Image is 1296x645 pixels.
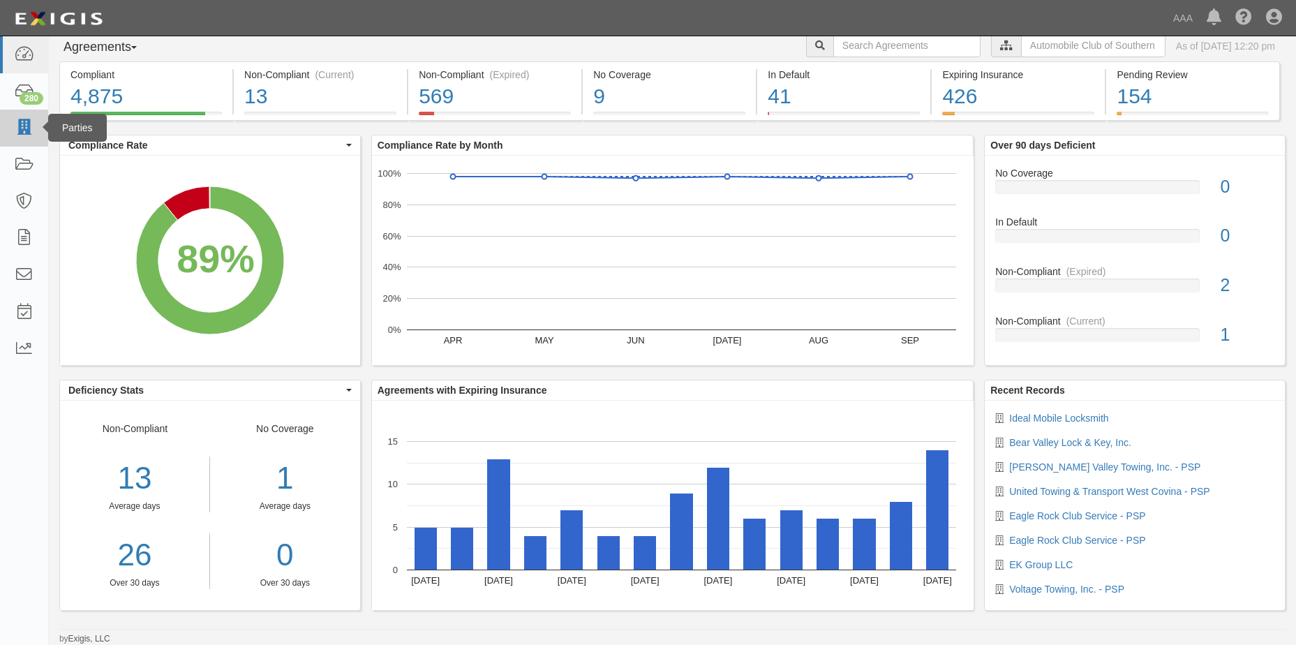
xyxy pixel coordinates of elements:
text: 0% [387,325,401,335]
a: Eagle Rock Club Service - PSP [1009,535,1145,546]
a: United Towing & Transport West Covina - PSP [1009,486,1209,497]
div: 41 [768,82,920,112]
div: No Coverage [210,422,360,589]
svg: A chart. [372,401,974,610]
text: APR [443,335,462,346]
div: 280 [20,92,43,105]
div: Non-Compliant (Current) [244,68,396,82]
div: Over 30 days [221,577,350,589]
a: Non-Compliant(Current)1 [995,314,1274,353]
div: Average days [60,501,209,512]
text: 15 [387,436,397,447]
div: Expiring Insurance [942,68,1094,82]
input: Search Agreements [833,34,981,57]
a: Non-Compliant(Expired)2 [995,265,1274,314]
a: Ideal Mobile Locksmith [1009,413,1108,424]
div: 13 [244,82,396,112]
text: 10 [387,479,397,489]
text: 40% [382,262,401,272]
a: In Default41 [757,112,930,123]
div: Non-Compliant (Expired) [419,68,571,82]
div: 9 [593,82,745,112]
a: Expiring Insurance426 [932,112,1105,123]
div: Compliant [70,68,222,82]
text: AUG [809,335,828,346]
div: 89% [177,232,254,288]
input: Automobile Club of Southern California [1021,34,1165,57]
text: [DATE] [558,575,586,586]
button: Deficiency Stats [60,380,360,400]
a: Bear Valley Lock & Key, Inc. [1009,437,1131,448]
text: [DATE] [484,575,513,586]
text: [DATE] [777,575,805,586]
text: 0 [393,565,398,575]
i: Help Center - Complianz [1235,10,1252,27]
div: 13 [60,457,209,501]
b: Agreements with Expiring Insurance [378,385,547,396]
div: 569 [419,82,571,112]
text: 100% [378,168,401,179]
div: No Coverage [985,166,1285,180]
text: MAY [535,335,554,346]
a: In Default0 [995,215,1274,265]
a: EK Group LLC [1009,559,1073,570]
div: In Default [985,215,1285,229]
a: No Coverage9 [583,112,756,123]
text: 20% [382,293,401,304]
div: 2 [1210,273,1285,298]
div: Non-Compliant [985,265,1285,279]
div: (Current) [315,68,354,82]
text: JUN [627,335,644,346]
text: SEP [901,335,919,346]
svg: A chart. [60,156,360,365]
div: Non-Compliant [985,314,1285,328]
div: Average days [221,501,350,512]
text: [DATE] [923,575,952,586]
div: 0 [1210,223,1285,249]
text: 60% [382,230,401,241]
div: 1 [221,457,350,501]
div: 26 [60,533,209,577]
div: (Current) [1066,314,1105,328]
span: Compliance Rate [68,138,343,152]
a: Non-Compliant(Expired)569 [408,112,581,123]
a: Eagle Rock Club Service - PSP [1009,510,1145,521]
div: 1 [1210,322,1285,348]
button: Agreements [59,34,164,61]
div: No Coverage [593,68,745,82]
div: Pending Review [1117,68,1268,82]
div: Over 30 days [60,577,209,589]
div: Parties [48,114,107,142]
div: As of [DATE] 12:20 pm [1176,39,1275,53]
a: [PERSON_NAME] Valley Towing, Inc. - PSP [1009,461,1200,473]
text: 5 [393,521,398,532]
button: Compliance Rate [60,135,360,155]
div: 426 [942,82,1094,112]
a: Compliant4,875 [59,112,232,123]
svg: A chart. [372,156,974,365]
a: AAA [1166,4,1200,32]
b: Recent Records [990,385,1065,396]
a: Exigis, LLC [68,634,110,644]
a: Non-Compliant(Current)13 [234,112,407,123]
text: [DATE] [713,335,741,346]
text: [DATE] [703,575,732,586]
div: (Expired) [1066,265,1106,279]
b: Compliance Rate by Month [378,140,503,151]
div: 154 [1117,82,1268,112]
span: Deficiency Stats [68,383,343,397]
small: by [59,633,110,645]
text: [DATE] [630,575,659,586]
a: No Coverage0 [995,166,1274,216]
div: 4,875 [70,82,222,112]
text: 80% [382,200,401,210]
a: Pending Review154 [1106,112,1279,123]
b: Over 90 days Deficient [990,140,1095,151]
a: 0 [221,533,350,577]
a: Voltage Towing, Inc. - PSP [1009,584,1124,595]
div: (Expired) [490,68,530,82]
